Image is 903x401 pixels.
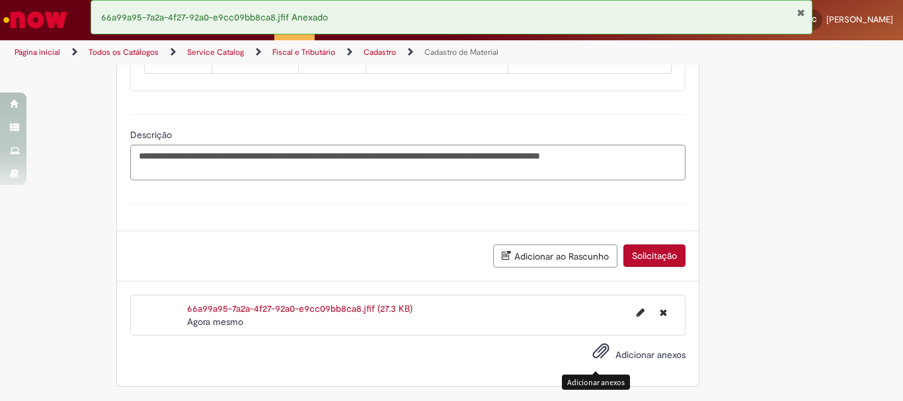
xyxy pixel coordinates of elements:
[615,349,686,361] span: Adicionar anexos
[187,316,243,328] span: Agora mesmo
[797,7,805,18] button: Fechar Notificação
[364,47,396,57] a: Cadastro
[130,145,686,180] textarea: Descrição
[424,47,498,57] a: Cadastro de Material
[187,316,243,328] time: 29/09/2025 10:35:37
[629,302,652,323] button: Editar nome de arquivo 66a99a95-7a2a-4f27-92a0-e9cc09bb8ca8.jfif
[493,244,617,268] button: Adicionar ao Rascunho
[89,47,159,57] a: Todos os Catálogos
[130,129,175,141] span: Descrição
[826,14,893,25] span: [PERSON_NAME]
[623,244,686,267] button: Solicitação
[101,11,328,23] span: 66a99a95-7a2a-4f27-92a0-e9cc09bb8ca8.jfif Anexado
[10,40,592,65] ul: Trilhas de página
[589,339,613,369] button: Adicionar anexos
[652,302,675,323] button: Excluir 66a99a95-7a2a-4f27-92a0-e9cc09bb8ca8.jfif
[187,47,244,57] a: Service Catalog
[1,7,69,33] img: ServiceNow
[562,375,630,390] div: Adicionar anexos
[15,47,60,57] a: Página inicial
[272,47,335,57] a: Fiscal e Tributário
[187,303,412,314] a: 66a99a95-7a2a-4f27-92a0-e9cc09bb8ca8.jfif (27.3 KB)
